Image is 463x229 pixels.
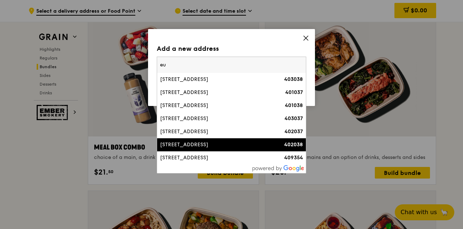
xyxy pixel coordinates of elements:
[160,76,267,83] div: [STREET_ADDRESS]
[285,102,303,109] strong: 401038
[284,155,303,161] strong: 409354
[252,165,304,172] img: powered-by-google.60e8a832.png
[160,154,267,161] div: [STREET_ADDRESS]
[284,115,303,122] strong: 403037
[157,44,306,54] div: Add a new address
[285,89,303,95] strong: 401037
[160,141,267,148] div: [STREET_ADDRESS]
[160,115,267,122] div: [STREET_ADDRESS]
[160,89,267,96] div: [STREET_ADDRESS]
[284,128,303,135] strong: 402037
[284,142,303,148] strong: 402038
[284,76,303,82] strong: 403038
[160,128,267,135] div: [STREET_ADDRESS]
[160,102,267,109] div: [STREET_ADDRESS]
